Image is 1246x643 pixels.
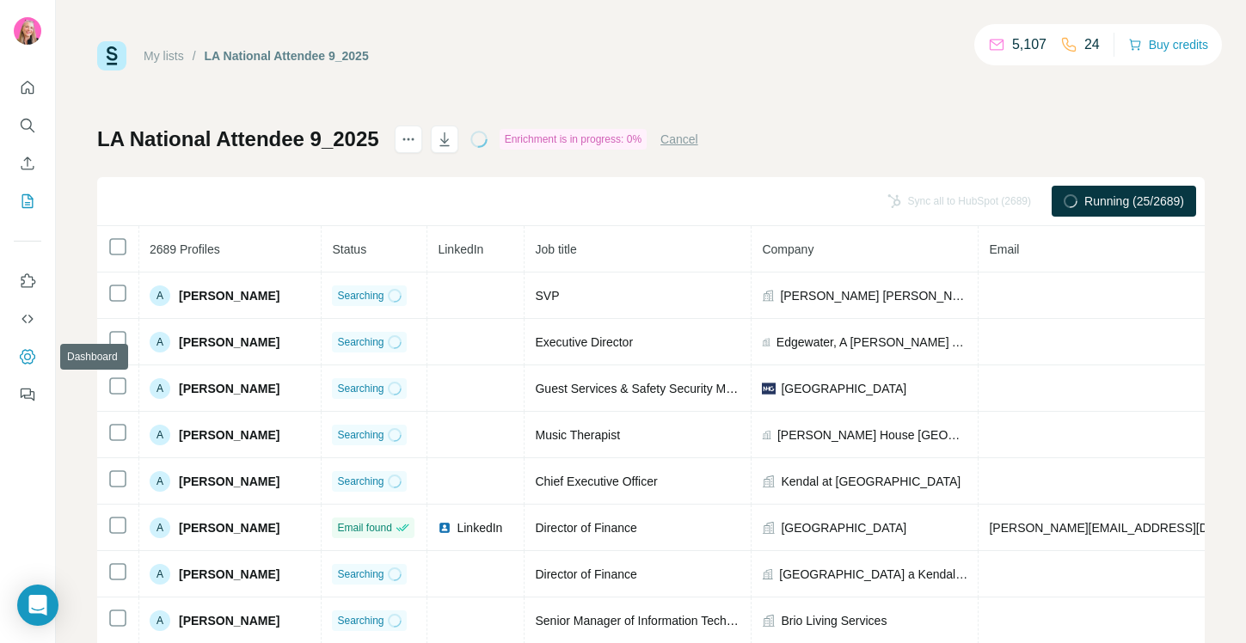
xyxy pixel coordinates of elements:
[776,334,968,351] span: Edgewater, A [PERSON_NAME] Active Life Community
[781,380,906,397] span: [GEOGRAPHIC_DATA]
[779,566,967,583] span: [GEOGRAPHIC_DATA] a Kendal Affiliate
[762,382,776,395] img: company-logo
[179,334,279,351] span: [PERSON_NAME]
[14,17,41,45] img: Avatar
[14,186,41,217] button: My lists
[781,519,906,536] span: [GEOGRAPHIC_DATA]
[535,567,636,581] span: Director of Finance
[14,72,41,103] button: Quick start
[535,475,657,488] span: Chief Executive Officer
[179,287,279,304] span: [PERSON_NAME]
[150,242,220,256] span: 2689 Profiles
[1128,33,1208,57] button: Buy credits
[337,520,391,536] span: Email found
[179,380,279,397] span: [PERSON_NAME]
[150,517,170,538] div: A
[780,287,967,304] span: [PERSON_NAME] [PERSON_NAME]
[395,126,422,153] button: actions
[535,428,620,442] span: Music Therapist
[332,242,366,256] span: Status
[438,242,483,256] span: LinkedIn
[337,566,384,582] span: Searching
[205,47,369,64] div: LA National Attendee 9_2025
[179,473,279,490] span: [PERSON_NAME]
[781,612,887,629] span: Brio Living Services
[337,288,384,303] span: Searching
[97,126,379,153] h1: LA National Attendee 9_2025
[535,614,762,628] span: Senior Manager of Information Technology
[179,612,279,629] span: [PERSON_NAME]
[781,473,961,490] span: Kendal at [GEOGRAPHIC_DATA]
[150,332,170,352] div: A
[150,564,170,585] div: A
[337,474,384,489] span: Searching
[535,289,559,303] span: SVP
[179,426,279,444] span: [PERSON_NAME]
[535,521,636,535] span: Director of Finance
[14,110,41,141] button: Search
[150,471,170,492] div: A
[144,49,184,63] a: My lists
[535,242,576,256] span: Job title
[438,521,451,535] img: LinkedIn logo
[660,131,698,148] button: Cancel
[1012,34,1047,55] p: 5,107
[14,266,41,297] button: Use Surfe on LinkedIn
[777,426,968,444] span: [PERSON_NAME] House [GEOGRAPHIC_DATA]
[193,47,196,64] li: /
[14,303,41,334] button: Use Surfe API
[179,566,279,583] span: [PERSON_NAME]
[535,335,633,349] span: Executive Director
[150,378,170,399] div: A
[150,425,170,445] div: A
[179,519,279,536] span: [PERSON_NAME]
[989,242,1019,256] span: Email
[150,285,170,306] div: A
[762,242,813,256] span: Company
[337,334,384,350] span: Searching
[535,382,763,395] span: Guest Services & Safety Security Manager
[500,129,647,150] div: Enrichment is in progress: 0%
[337,381,384,396] span: Searching
[17,585,58,626] div: Open Intercom Messenger
[457,519,502,536] span: LinkedIn
[1084,193,1184,210] span: Running (25/2689)
[150,610,170,631] div: A
[337,427,384,443] span: Searching
[1084,34,1100,55] p: 24
[14,379,41,410] button: Feedback
[97,41,126,70] img: Surfe Logo
[14,148,41,179] button: Enrich CSV
[337,613,384,628] span: Searching
[14,341,41,372] button: Dashboard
